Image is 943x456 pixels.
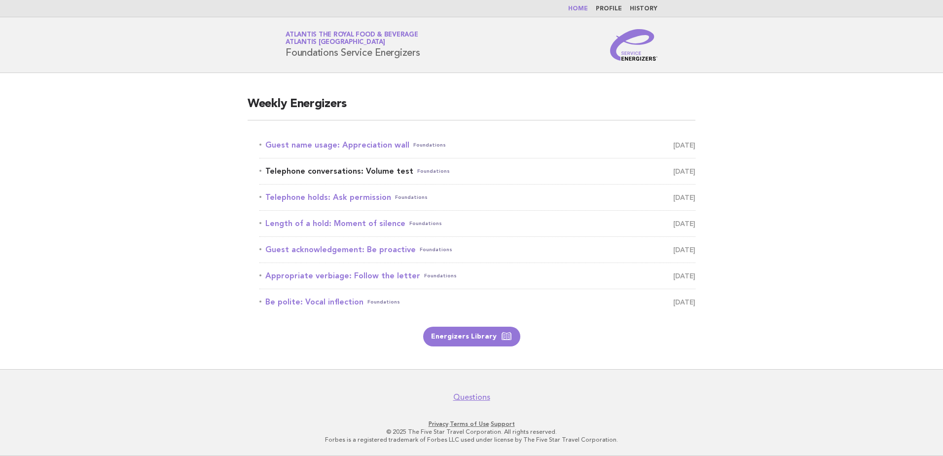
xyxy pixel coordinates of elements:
[259,138,695,152] a: Guest name usage: Appreciation wallFoundations [DATE]
[259,190,695,204] a: Telephone holds: Ask permissionFoundations [DATE]
[170,428,773,436] p: © 2025 The Five Star Travel Corporation. All rights reserved.
[568,6,588,12] a: Home
[429,420,448,427] a: Privacy
[450,420,489,427] a: Terms of Use
[673,190,695,204] span: [DATE]
[673,243,695,257] span: [DATE]
[610,29,657,61] img: Service Energizers
[259,217,695,230] a: Length of a hold: Moment of silenceFoundations [DATE]
[453,392,490,402] a: Questions
[259,164,695,178] a: Telephone conversations: Volume testFoundations [DATE]
[286,39,385,46] span: Atlantis [GEOGRAPHIC_DATA]
[424,269,457,283] span: Foundations
[413,138,446,152] span: Foundations
[673,217,695,230] span: [DATE]
[395,190,428,204] span: Foundations
[673,138,695,152] span: [DATE]
[409,217,442,230] span: Foundations
[170,420,773,428] p: · ·
[673,269,695,283] span: [DATE]
[596,6,622,12] a: Profile
[259,243,695,257] a: Guest acknowledgement: Be proactiveFoundations [DATE]
[420,243,452,257] span: Foundations
[259,269,695,283] a: Appropriate verbiage: Follow the letterFoundations [DATE]
[673,164,695,178] span: [DATE]
[630,6,657,12] a: History
[248,96,695,120] h2: Weekly Energizers
[259,295,695,309] a: Be polite: Vocal inflectionFoundations [DATE]
[673,295,695,309] span: [DATE]
[423,327,520,346] a: Energizers Library
[491,420,515,427] a: Support
[286,32,418,45] a: Atlantis the Royal Food & BeverageAtlantis [GEOGRAPHIC_DATA]
[286,32,420,58] h1: Foundations Service Energizers
[367,295,400,309] span: Foundations
[417,164,450,178] span: Foundations
[170,436,773,444] p: Forbes is a registered trademark of Forbes LLC used under license by The Five Star Travel Corpora...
